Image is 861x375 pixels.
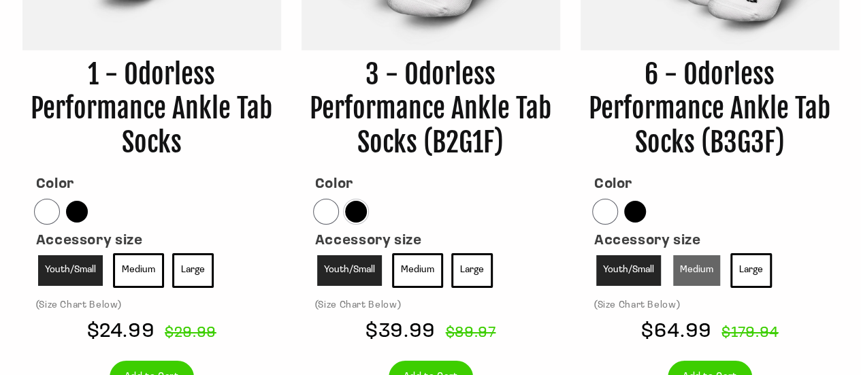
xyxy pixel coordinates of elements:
span: $89.97 [438,325,496,341]
span: 3 - Odorless Performance Ankle Tab Socks (B2G1F) [310,57,551,159]
span: (Size Chart Below) [315,300,401,310]
span: (Size Chart Below) [594,300,680,310]
span: $29.99 [158,325,216,341]
span: 1 - Odorless Performance Ankle Tab Socks [31,57,272,159]
label: Color [36,178,74,191]
a: Youth/Small [315,253,384,288]
a: Youth/Small [36,253,105,288]
span: $179.94 [715,325,778,341]
a: Medium [113,253,164,288]
a: Large [730,253,772,288]
label: Accessory size [594,234,701,248]
span: 6 - Odorless Performance Ankle Tab Socks (B3G3F) [589,57,830,159]
label: Color [594,178,632,191]
span: $24.99 [87,321,155,342]
a: Medium [392,253,443,288]
a: Large [451,253,493,288]
label: Accessory size [315,234,422,248]
span: $64.99 [641,321,712,342]
a: Youth/Small [594,253,663,288]
span: $39.99 [365,321,436,342]
a: Large [172,253,214,288]
label: Accessory size [36,234,143,248]
label: Color [315,178,353,191]
span: (Size Chart Below) [36,300,122,310]
a: Medium [671,253,722,288]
